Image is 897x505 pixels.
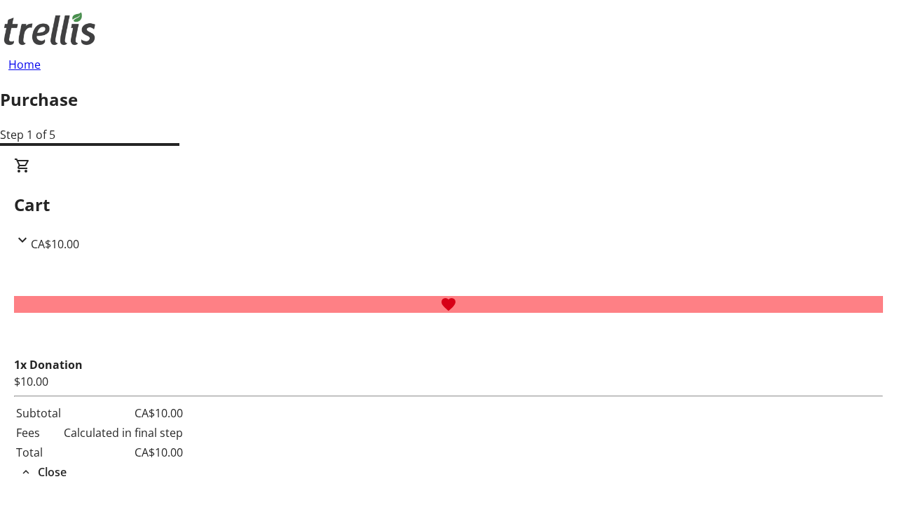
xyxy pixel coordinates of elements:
span: CA$10.00 [31,236,79,252]
td: CA$10.00 [63,443,184,462]
td: Fees [15,424,62,442]
button: Close [14,464,72,480]
h2: Cart [14,192,883,217]
td: Subtotal [15,404,62,422]
strong: 1x Donation [14,357,83,372]
td: Total [15,443,62,462]
div: $10.00 [14,373,883,390]
span: Close [38,464,67,480]
div: CartCA$10.00 [14,252,883,481]
td: CA$10.00 [63,404,184,422]
td: Calculated in final step [63,424,184,442]
div: CartCA$10.00 [14,157,883,252]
